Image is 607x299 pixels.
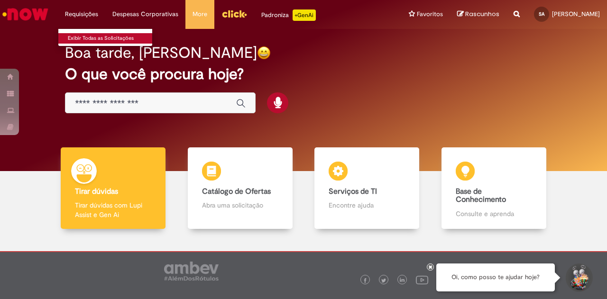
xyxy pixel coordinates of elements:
[400,278,405,283] img: logo_footer_linkedin.png
[75,200,151,219] p: Tirar dúvidas com Lupi Assist e Gen Ai
[58,33,163,44] a: Exibir Todas as Solicitações
[329,200,405,210] p: Encontre ajuda
[457,10,499,19] a: Rascunhos
[329,187,377,196] b: Serviços de TI
[564,263,593,292] button: Iniciar Conversa de Suporte
[456,187,506,205] b: Base de Conhecimento
[539,11,544,17] span: SA
[431,147,558,229] a: Base de Conhecimento Consulte e aprenda
[552,10,600,18] span: [PERSON_NAME]
[381,278,386,283] img: logo_footer_twitter.png
[65,45,257,61] h2: Boa tarde, [PERSON_NAME]
[164,262,219,281] img: logo_footer_ambev_rotulo_gray.png
[436,263,555,291] div: Oi, como posso te ajudar hoje?
[257,46,271,60] img: happy-face.png
[416,273,428,286] img: logo_footer_youtube.png
[65,9,98,19] span: Requisições
[417,9,443,19] span: Favoritos
[1,5,50,24] img: ServiceNow
[465,9,499,18] span: Rascunhos
[456,209,532,218] p: Consulte e aprenda
[58,28,153,46] ul: Requisições
[293,9,316,21] p: +GenAi
[177,147,304,229] a: Catálogo de Ofertas Abra uma solicitação
[303,147,431,229] a: Serviços de TI Encontre ajuda
[363,278,368,283] img: logo_footer_facebook.png
[193,9,207,19] span: More
[112,9,178,19] span: Despesas Corporativas
[202,187,271,196] b: Catálogo de Ofertas
[75,187,118,196] b: Tirar dúvidas
[221,7,247,21] img: click_logo_yellow_360x200.png
[50,147,177,229] a: Tirar dúvidas Tirar dúvidas com Lupi Assist e Gen Ai
[202,200,278,210] p: Abra uma solicitação
[65,66,542,82] h2: O que você procura hoje?
[261,9,316,21] div: Padroniza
